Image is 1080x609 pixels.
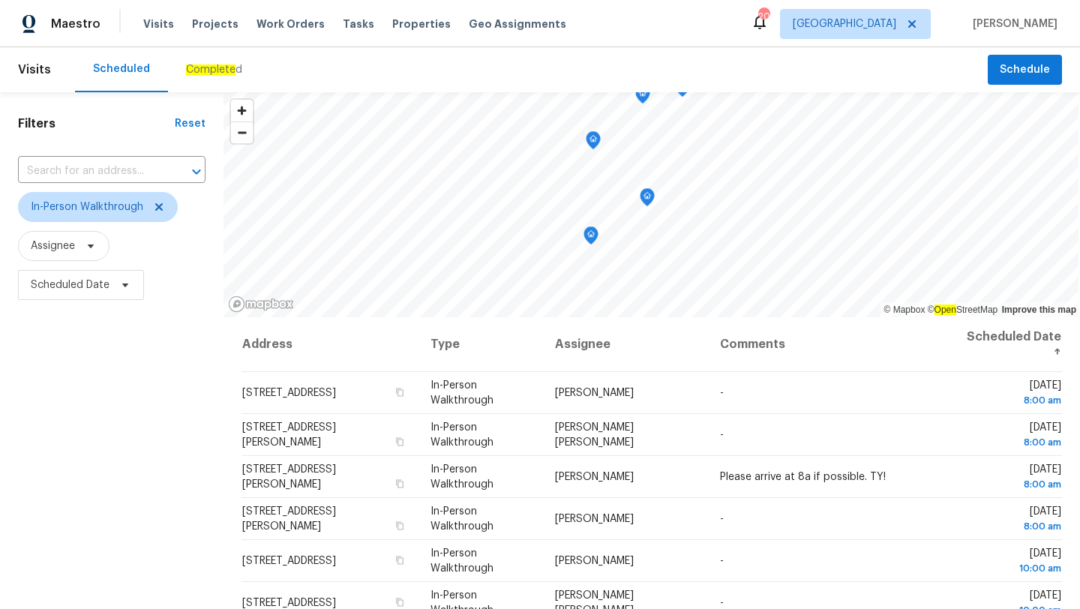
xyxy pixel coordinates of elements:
span: - [720,514,724,524]
div: 8:00 am [966,393,1061,408]
div: 8:00 am [966,435,1061,450]
span: [STREET_ADDRESS] [242,556,336,566]
button: Copy Address [393,477,406,490]
span: Please arrive at 8a if possible. TY! [720,472,886,482]
span: [STREET_ADDRESS][PERSON_NAME] [242,506,336,532]
span: Assignee [31,238,75,253]
span: Zoom out [231,122,253,143]
th: Comments [708,317,954,372]
button: Schedule [988,55,1062,85]
div: Map marker [635,85,650,109]
span: [PERSON_NAME] [555,388,634,398]
span: In-Person Walkthrough [430,464,493,490]
span: Properties [392,16,451,31]
canvas: Map [223,92,1078,317]
span: [STREET_ADDRESS] [242,598,336,608]
span: [DATE] [966,506,1061,534]
span: In-Person Walkthrough [430,380,493,406]
span: [PERSON_NAME] [967,16,1057,31]
div: Scheduled [93,61,150,76]
button: Copy Address [393,385,406,399]
th: Scheduled Date ↑ [954,317,1062,372]
span: Schedule [1000,61,1050,79]
div: Map marker [586,131,601,154]
div: Map marker [640,188,655,211]
span: - [720,430,724,440]
button: Copy Address [393,553,406,567]
span: [STREET_ADDRESS][PERSON_NAME] [242,464,336,490]
th: Address [241,317,418,372]
button: Copy Address [393,519,406,532]
span: [DATE] [966,548,1061,576]
span: [PERSON_NAME] [555,514,634,524]
span: In-Person Walkthrough [430,548,493,574]
h1: Filters [18,116,175,131]
div: 10:00 am [966,561,1061,576]
span: [DATE] [966,380,1061,408]
th: Assignee [543,317,708,372]
button: Copy Address [393,595,406,609]
span: - [720,598,724,608]
button: Zoom in [231,100,253,121]
a: Mapbox homepage [228,295,294,313]
button: Copy Address [393,435,406,448]
span: [PERSON_NAME] [555,472,634,482]
span: - [720,556,724,566]
span: [STREET_ADDRESS][PERSON_NAME] [242,422,336,448]
a: Mapbox [884,304,925,315]
a: Improve this map [1002,304,1076,315]
span: Work Orders [256,16,325,31]
span: Maestro [51,16,100,31]
div: Reset [175,116,205,131]
span: Geo Assignments [469,16,566,31]
span: - [720,388,724,398]
th: Type [418,317,543,372]
span: In-Person Walkthrough [430,506,493,532]
div: 20 [758,9,769,24]
span: [GEOGRAPHIC_DATA] [793,16,896,31]
button: Open [186,161,207,182]
span: In-Person Walkthrough [31,199,143,214]
div: d [186,62,242,77]
span: Projects [192,16,238,31]
span: [STREET_ADDRESS] [242,388,336,398]
div: Map marker [583,226,598,250]
span: Tasks [343,19,374,29]
span: Visits [18,53,51,86]
span: [DATE] [966,422,1061,450]
span: In-Person Walkthrough [430,422,493,448]
div: 8:00 am [966,477,1061,492]
ah_el_jm_1744037177693: Complete [186,64,235,75]
a: OpenStreetMap [928,304,998,315]
div: 8:00 am [966,519,1061,534]
span: [PERSON_NAME] [555,556,634,566]
span: [DATE] [966,464,1061,492]
input: Search for an address... [18,160,163,183]
span: Scheduled Date [31,277,109,292]
button: Zoom out [231,121,253,143]
span: Visits [143,16,174,31]
span: [PERSON_NAME] [PERSON_NAME] [555,422,634,448]
ah_el_jm_1744035306855: Open [934,304,956,315]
